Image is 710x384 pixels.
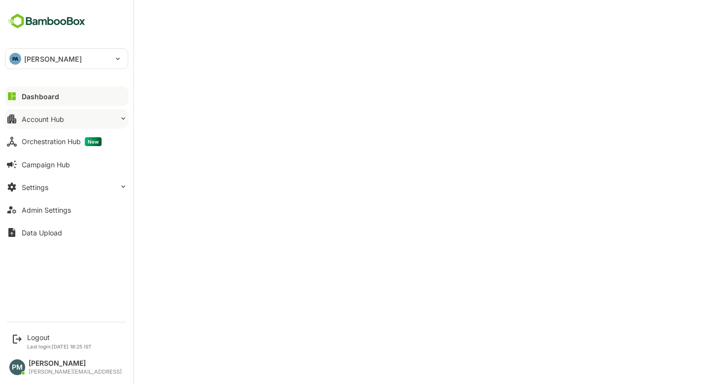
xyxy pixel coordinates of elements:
div: [PERSON_NAME] [29,359,122,368]
div: PA[PERSON_NAME] [5,49,128,69]
button: Admin Settings [5,200,128,220]
div: Dashboard [22,92,59,101]
button: Campaign Hub [5,154,128,174]
div: Data Upload [22,229,62,237]
div: PM [9,359,25,375]
div: Orchestration Hub [22,137,102,146]
button: Account Hub [5,109,128,129]
p: [PERSON_NAME] [24,54,82,64]
div: PA [9,53,21,65]
button: Orchestration HubNew [5,132,128,152]
p: Last login: [DATE] 18:25 IST [27,344,92,349]
div: Account Hub [22,115,64,123]
div: Settings [22,183,48,192]
span: New [85,137,102,146]
button: Data Upload [5,223,128,242]
div: Admin Settings [22,206,71,214]
button: Dashboard [5,86,128,106]
div: Logout [27,333,92,342]
img: BambooboxFullLogoMark.5f36c76dfaba33ec1ec1367b70bb1252.svg [5,12,88,31]
button: Settings [5,177,128,197]
div: [PERSON_NAME][EMAIL_ADDRESS] [29,369,122,375]
div: Campaign Hub [22,160,70,169]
